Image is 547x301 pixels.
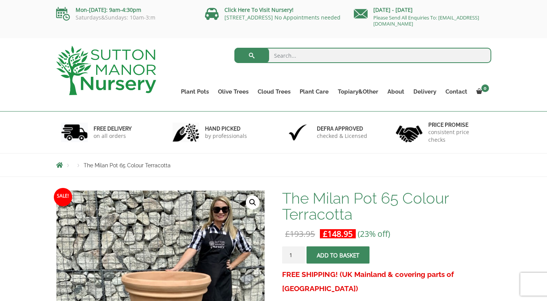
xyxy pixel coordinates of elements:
[56,46,156,95] img: logo
[224,6,294,13] a: Click Here To Visit Nursery!
[94,125,132,132] h6: FREE DELIVERY
[396,121,423,144] img: 4.jpg
[307,246,370,264] button: Add to basket
[176,86,213,97] a: Plant Pots
[428,128,486,144] p: consistent price checks
[472,86,491,97] a: 0
[373,14,479,27] a: Please Send All Enquiries To: [EMAIL_ADDRESS][DOMAIN_NAME]
[317,125,367,132] h6: Defra approved
[205,132,247,140] p: by professionals
[205,125,247,132] h6: hand picked
[234,48,491,63] input: Search...
[295,86,333,97] a: Plant Care
[54,188,72,206] span: Sale!
[282,190,491,222] h1: The Milan Pot 65 Colour Terracotta
[253,86,295,97] a: Cloud Trees
[383,86,409,97] a: About
[56,15,194,21] p: Saturdays&Sundays: 10am-3:m
[173,123,199,142] img: 2.jpg
[84,162,171,168] span: The Milan Pot 65 Colour Terracotta
[323,228,353,239] bdi: 148.95
[282,246,305,264] input: Product quantity
[94,132,132,140] p: on all orders
[358,228,390,239] span: (23% off)
[317,132,367,140] p: checked & Licensed
[285,228,290,239] span: £
[428,121,486,128] h6: Price promise
[224,14,340,21] a: [STREET_ADDRESS] No Appointments needed
[285,228,315,239] bdi: 193.95
[441,86,472,97] a: Contact
[61,123,88,142] img: 1.jpg
[282,267,491,296] h3: FREE SHIPPING! (UK Mainland & covering parts of [GEOGRAPHIC_DATA])
[246,196,260,209] a: View full-screen image gallery
[354,5,491,15] p: [DATE] - [DATE]
[333,86,383,97] a: Topiary&Other
[481,84,489,92] span: 0
[409,86,441,97] a: Delivery
[213,86,253,97] a: Olive Trees
[323,228,328,239] span: £
[56,162,491,168] nav: Breadcrumbs
[56,5,194,15] p: Mon-[DATE]: 9am-4:30pm
[284,123,311,142] img: 3.jpg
